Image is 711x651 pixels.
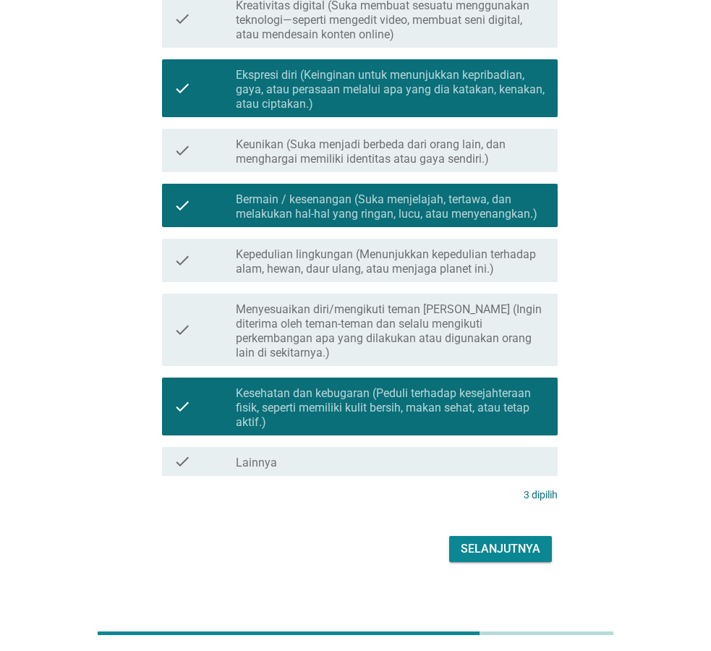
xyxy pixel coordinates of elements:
div: Selanjutnya [461,540,540,558]
label: Kepedulian lingkungan (Menunjukkan kepedulian terhadap alam, hewan, daur ulang, atau menjaga plan... [236,247,546,276]
i: check [174,135,191,166]
i: check [174,299,191,360]
label: Bermain / kesenangan (Suka menjelajah, tertawa, dan melakukan hal-hal yang ringan, lucu, atau men... [236,192,546,221]
i: check [174,244,191,276]
i: check [174,65,191,111]
i: check [174,453,191,470]
label: Ekspresi diri (Keinginan untuk menunjukkan kepribadian, gaya, atau perasaan melalui apa yang dia ... [236,68,546,111]
p: 3 dipilih [524,488,558,503]
label: Keunikan (Suka menjadi berbeda dari orang lain, dan menghargai memiliki identitas atau gaya sendi... [236,137,546,166]
label: Kesehatan dan kebugaran (Peduli terhadap kesejahteraan fisik, seperti memiliki kulit bersih, maka... [236,386,546,430]
i: check [174,383,191,430]
i: check [174,190,191,221]
label: Menyesuaikan diri/mengikuti teman [PERSON_NAME] (Ingin diterima oleh teman-teman dan selalu mengi... [236,302,546,360]
label: Lainnya [236,456,277,470]
button: Selanjutnya [449,536,552,562]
